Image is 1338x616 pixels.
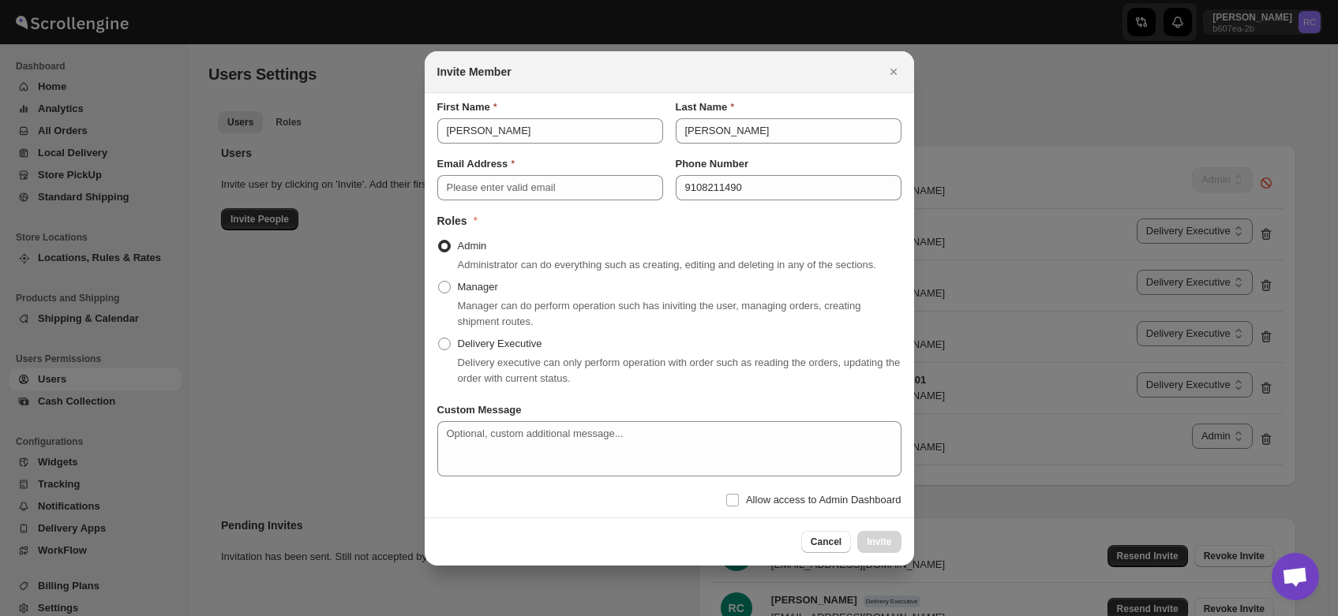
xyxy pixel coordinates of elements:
span: Administrator can do everything such as creating, editing and deleting in any of the sections. [458,259,876,271]
span: Manager can do perform operation such has iniviting the user, managing orders, creating shipment ... [458,300,861,327]
span: Delivery Executive [458,338,542,349]
b: Email Address [437,158,508,170]
span: Delivery executive can only perform operation with order such as reading the orders, updating the... [458,357,901,384]
button: Close [883,61,905,83]
input: Please enter valid email [437,175,663,200]
b: Invite Member [437,65,512,78]
h2: Roles [437,213,467,229]
span: Cancel [811,536,841,548]
button: Cancel [801,531,851,553]
span: Manager [458,281,498,293]
span: Allow access to Admin Dashboard [746,494,901,506]
b: Phone Number [676,158,748,170]
span: Admin [458,240,487,252]
b: Last Name [676,101,728,113]
b: First Name [437,101,490,113]
b: Custom Message [437,404,522,416]
a: Open chat [1272,553,1319,600]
